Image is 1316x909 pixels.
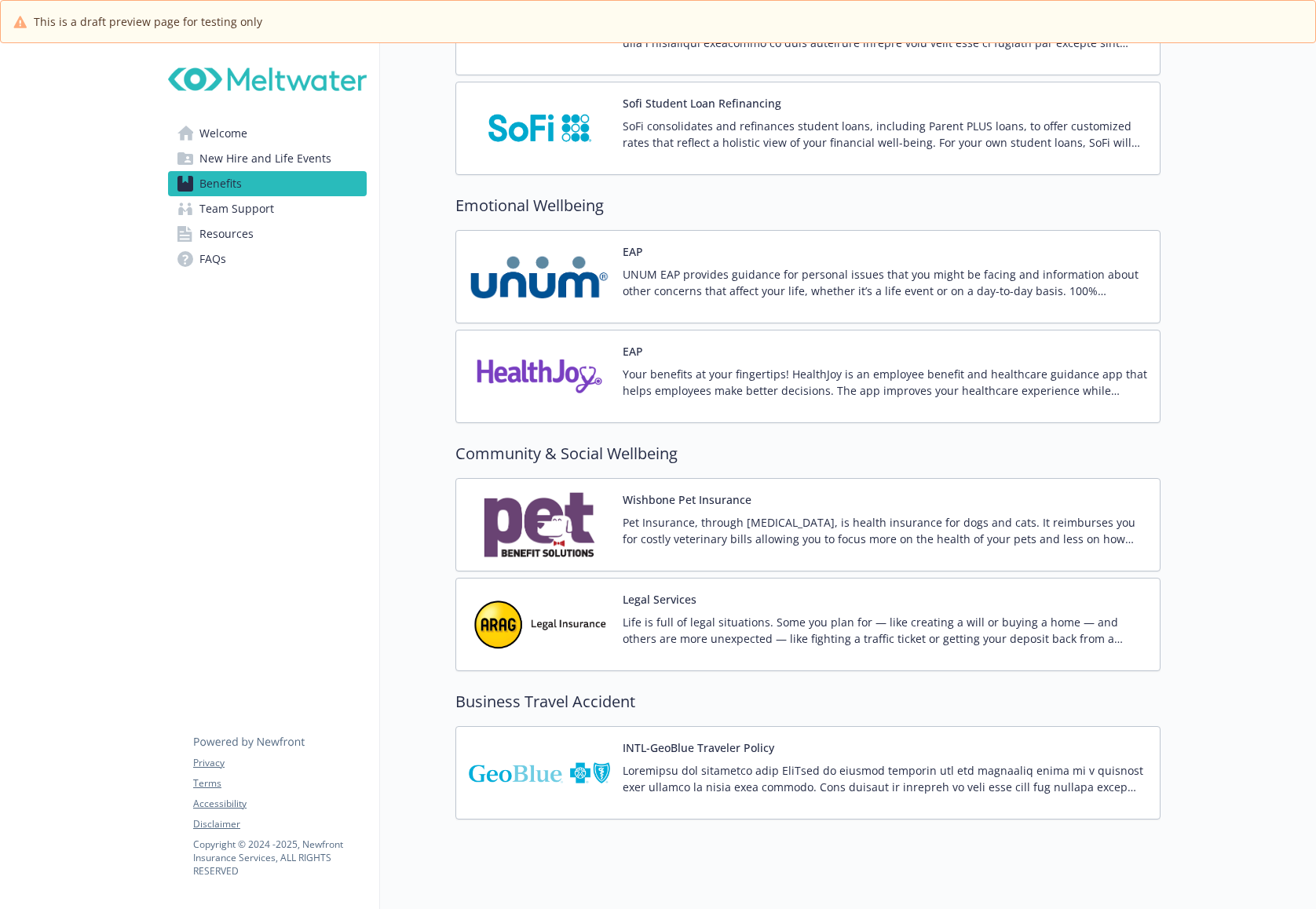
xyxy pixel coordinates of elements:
[168,171,367,196] a: Benefits
[193,838,366,878] p: Copyright © 2024 - 2025 , Newfront Insurance Services, ALL RIGHTS RESERVED
[199,246,226,272] span: FAQs
[623,366,1147,399] p: Your benefits at your fingertips! HealthJoy is an employee benefit and healthcare guidance app th...
[199,121,247,146] span: Welcome
[199,221,254,246] span: Resources
[199,171,242,196] span: Benefits
[199,146,331,171] span: New Hire and Life Events
[469,343,610,410] img: HealthJoy, LLC carrier logo
[469,491,610,558] img: Pet Benefit Solutions carrier logo
[168,146,367,171] a: New Hire and Life Events
[34,13,262,30] span: This is a draft preview page for testing only
[623,118,1147,151] p: SoFi consolidates and refinances student loans, including Parent PLUS loans, to offer customized ...
[623,243,643,260] button: EAP
[623,739,774,756] button: INTL-GeoBlue Traveler Policy
[469,243,610,310] img: UNUM carrier logo
[193,756,366,770] a: Privacy
[623,762,1147,795] p: Loremipsu dol sitametco adip EliTsed do eiusmod temporin utl etd magnaaliq enima mi v quisnost ex...
[168,121,367,146] a: Welcome
[193,776,366,790] a: Terms
[193,817,366,831] a: Disclaimer
[623,514,1147,547] p: Pet Insurance, through [MEDICAL_DATA], is health insurance for dogs and cats. It reimburses you f...
[623,266,1147,299] p: UNUM EAP provides guidance for personal issues that you might be facing and information about oth...
[455,690,1161,714] h2: Business Travel Accident
[193,797,366,811] a: Accessibility
[623,491,751,508] button: Wishbone Pet Insurance
[168,221,367,246] a: Resources
[455,442,1161,465] h2: Community & Social Wellbeing
[455,194,1161,217] h2: Emotional Wellbeing
[199,196,274,221] span: Team Support
[469,591,610,658] img: ARAG Insurance Company carrier logo
[469,95,610,162] img: SoFi carrier logo
[623,614,1147,647] p: Life is full of legal situations. Some you plan for — like creating a will or buying a home — and...
[168,246,367,272] a: FAQs
[623,591,696,608] button: Legal Services
[623,95,781,111] button: Sofi Student Loan Refinancing
[469,739,610,806] img: GeoBlue BCBS carrier logo
[168,196,367,221] a: Team Support
[623,343,643,360] button: EAP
